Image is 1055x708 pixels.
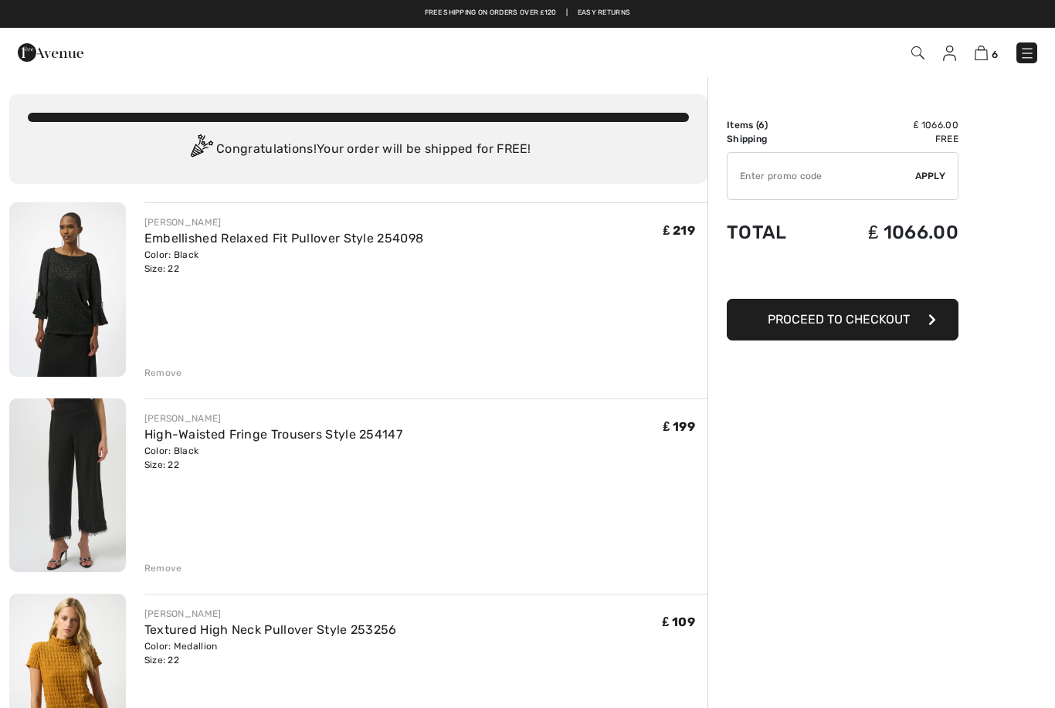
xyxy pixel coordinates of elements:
[915,169,946,183] span: Apply
[663,419,695,434] span: ₤ 199
[819,118,958,132] td: ₤ 1066.00
[819,132,958,146] td: Free
[144,427,402,442] a: High-Waisted Fringe Trousers Style 254147
[144,639,397,667] div: Color: Medallion Size: 22
[144,444,402,472] div: Color: Black Size: 22
[911,46,924,59] img: Search
[975,46,988,60] img: Shopping Bag
[727,132,819,146] td: Shipping
[727,118,819,132] td: Items ( )
[144,622,397,637] a: Textured High Neck Pullover Style 253256
[768,312,910,327] span: Proceed to Checkout
[28,134,689,165] div: Congratulations! Your order will be shipped for FREE!
[975,43,998,62] a: 6
[663,615,695,629] span: ₤ 109
[727,206,819,259] td: Total
[943,46,956,61] img: My Info
[663,223,695,238] span: ₤ 219
[727,299,958,340] button: Proceed to Checkout
[578,8,631,19] a: Easy Returns
[758,120,765,130] span: 6
[18,37,83,68] img: 1ère Avenue
[144,248,424,276] div: Color: Black Size: 22
[819,206,958,259] td: ₤ 1066.00
[144,231,424,246] a: Embellished Relaxed Fit Pullover Style 254098
[185,134,216,165] img: Congratulation2.svg
[9,202,126,377] img: Embellished Relaxed Fit Pullover Style 254098
[144,366,182,380] div: Remove
[425,8,557,19] a: Free shipping on orders over ₤120
[144,607,397,621] div: [PERSON_NAME]
[144,215,424,229] div: [PERSON_NAME]
[144,412,402,425] div: [PERSON_NAME]
[9,398,126,573] img: High-Waisted Fringe Trousers Style 254147
[566,8,568,19] span: |
[992,49,998,60] span: 6
[144,561,182,575] div: Remove
[18,44,83,59] a: 1ère Avenue
[728,153,915,199] input: Promo code
[1019,46,1035,61] img: Menu
[727,259,958,293] iframe: PayPal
